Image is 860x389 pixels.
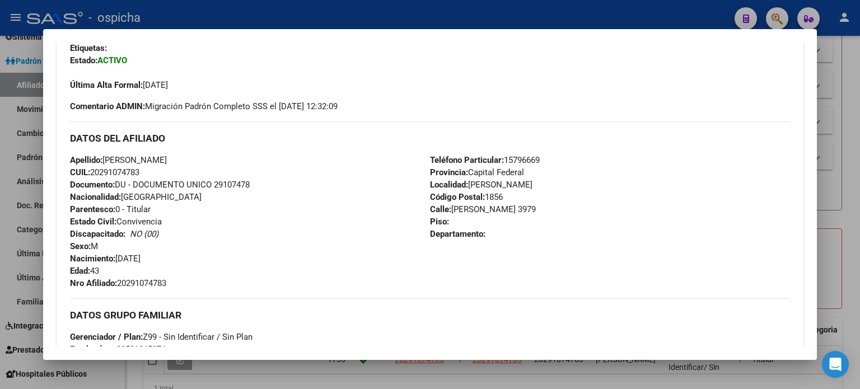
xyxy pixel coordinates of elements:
strong: Código Postal: [430,192,485,202]
strong: Localidad: [430,180,468,190]
span: [PERSON_NAME] 3979 [430,204,536,214]
span: 20291074783 [70,278,166,288]
div: Open Intercom Messenger [822,351,849,378]
h3: DATOS DEL AFILIADO [70,132,790,144]
strong: ACTIVO [97,55,127,65]
strong: Última Alta Formal: [70,80,143,90]
span: 43 [70,266,99,276]
strong: Comentario ADMIN: [70,101,145,111]
strong: Empleador: [70,344,112,354]
strong: Edad: [70,266,90,276]
strong: Parentesco: [70,204,115,214]
div: 30501845074 [116,343,166,355]
strong: Provincia: [430,167,468,177]
strong: Piso: [430,217,449,227]
span: [PERSON_NAME] [70,155,167,165]
strong: Calle: [430,204,451,214]
strong: CUIL: [70,167,90,177]
span: [DATE] [70,254,141,264]
span: DU - DOCUMENTO UNICO 29107478 [70,180,250,190]
span: 15796669 [430,155,540,165]
strong: Apellido: [70,155,102,165]
strong: Teléfono Particular: [430,155,504,165]
strong: Estado Civil: [70,217,116,227]
span: 0 - Titular [70,204,151,214]
strong: Departamento: [430,229,485,239]
span: [PERSON_NAME] [430,180,532,190]
span: [DATE] [70,80,168,90]
strong: Nro Afiliado: [70,278,117,288]
strong: Discapacitado: [70,229,125,239]
span: Migración Padrón Completo SSS el [DATE] 12:32:09 [70,100,338,113]
span: M [70,241,98,251]
span: [GEOGRAPHIC_DATA] [70,192,202,202]
span: Z99 - Sin Identificar / Sin Plan [70,332,253,342]
strong: Nacimiento: [70,254,115,264]
span: Convivencia [70,217,162,227]
h3: DATOS GRUPO FAMILIAR [70,309,790,321]
span: 20291074783 [70,167,139,177]
strong: Sexo: [70,241,91,251]
strong: Etiquetas: [70,43,107,53]
span: 1856 [430,192,503,202]
strong: Estado: [70,55,97,65]
span: Capital Federal [430,167,524,177]
i: NO (00) [130,229,158,239]
strong: Documento: [70,180,115,190]
strong: Gerenciador / Plan: [70,332,143,342]
strong: Nacionalidad: [70,192,121,202]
